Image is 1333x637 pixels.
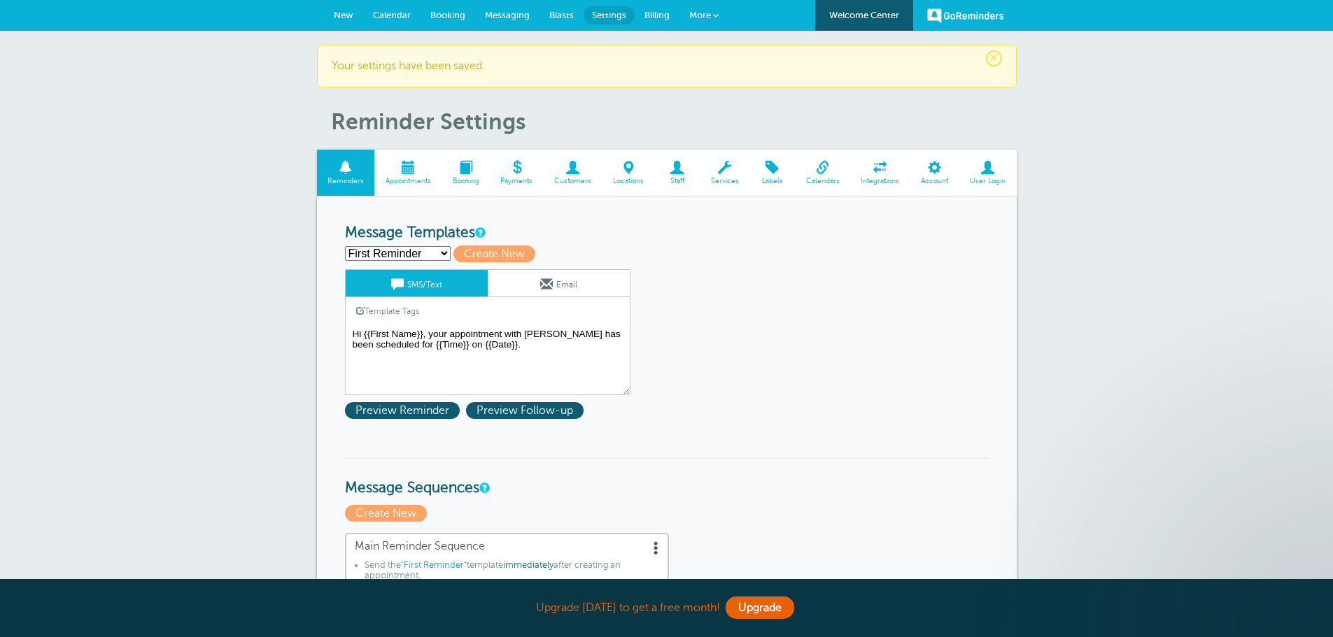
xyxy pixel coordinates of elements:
[365,560,659,586] li: Send the template after creating an appointment.
[544,150,602,196] a: Customers
[485,10,530,20] span: Messaging
[707,177,742,185] span: Services
[475,228,484,237] a: This is the wording for your reminder and follow-up messages. You can create multiple templates i...
[442,150,490,196] a: Booking
[453,245,535,262] span: Create New
[551,177,595,185] span: Customers
[917,177,952,185] span: Account
[345,402,460,419] span: Preview Reminder
[345,505,427,522] span: Create New
[549,10,574,20] span: Blasts
[331,108,1017,135] h1: Reminder Settings
[490,150,544,196] a: Payments
[317,593,1017,623] div: Upgrade [DATE] to get a free month!
[345,507,430,520] a: Create New
[345,404,466,417] a: Preview Reminder
[602,150,655,196] a: Locations
[850,150,910,196] a: Integrations
[857,177,903,185] span: Integrations
[700,150,749,196] a: Services
[756,177,788,185] span: Labels
[910,150,959,196] a: Account
[345,224,989,242] h3: Message Templates
[749,150,795,196] a: Labels
[466,402,584,419] span: Preview Follow-up
[346,297,430,324] a: Template Tags
[592,10,626,20] span: Settings
[355,540,659,553] span: Main Reminder Sequence
[449,177,483,185] span: Booking
[726,596,794,619] a: Upgrade
[644,10,670,20] span: Billing
[345,533,669,624] a: Main Reminder Sequence Send the"First Reminder"templateimmediatelyafter creating an appointment.S...
[346,270,488,296] a: SMS/Text
[466,404,587,417] a: Preview Follow-up
[345,325,630,395] textarea: Hi {{First Name}}, your appointment with [PERSON_NAME] has been scheduled for {{Time}} on {{Date}}.
[497,177,537,185] span: Payments
[488,270,630,296] a: Email
[373,10,411,20] span: Calendar
[689,10,711,20] span: More
[802,177,843,185] span: Calendars
[503,560,553,570] span: immediately
[453,248,542,260] a: Create New
[959,150,1017,196] a: User Login
[966,177,1010,185] span: User Login
[654,150,700,196] a: Staff
[986,50,1002,66] span: ×
[584,6,635,24] a: Settings
[401,560,467,570] span: "First Reminder"
[345,457,989,497] h3: Message Sequences
[381,177,435,185] span: Appointments
[609,177,648,185] span: Locations
[430,10,465,20] span: Booking
[661,177,693,185] span: Staff
[332,59,1002,73] p: Your settings have been saved.
[334,10,353,20] span: New
[795,150,850,196] a: Calendars
[324,177,368,185] span: Reminders
[374,150,442,196] a: Appointments
[479,483,488,492] a: Message Sequences allow you to setup multiple reminder schedules that can use different Message T...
